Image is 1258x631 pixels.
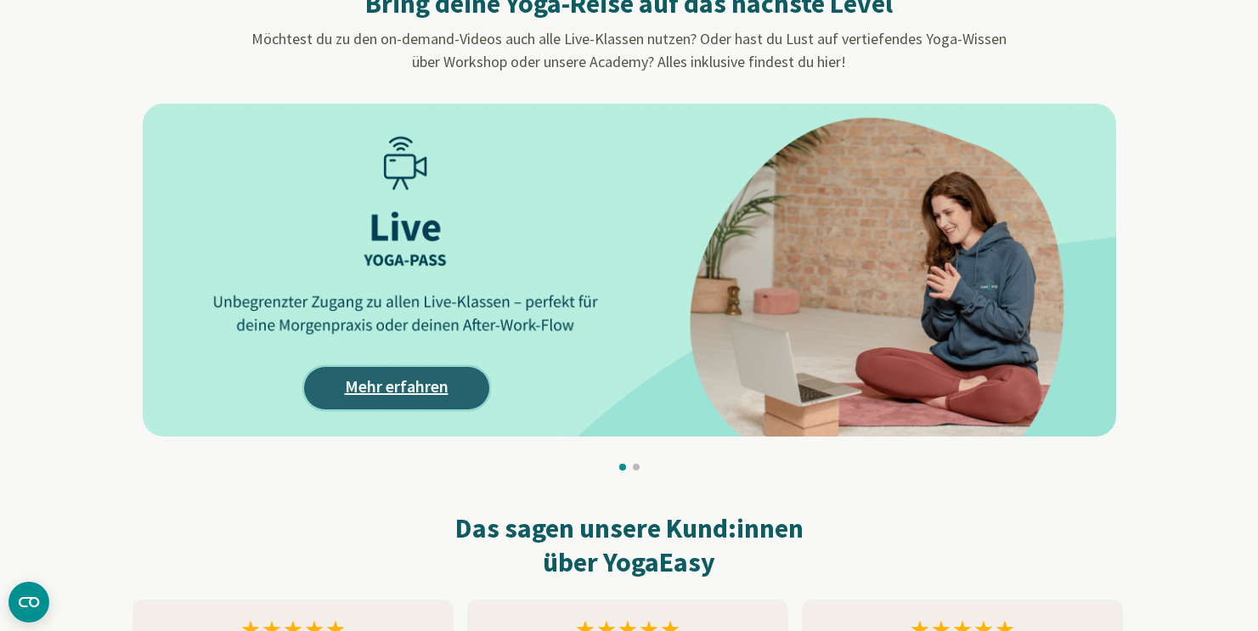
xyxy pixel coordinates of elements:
[143,104,1116,437] img: AAffA0nNPuCLAAAAAElFTkSuQmCC
[8,582,49,623] button: CMP-Widget öffnen
[304,367,489,409] a: Mehr erfahren
[133,511,1126,579] h2: Das sagen unsere Kund:innen über YogaEasy
[160,27,1099,73] p: Möchtest du zu den on-demand-Videos auch alle Live-Klassen nutzen? Oder hast du Lust auf vertiefe...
